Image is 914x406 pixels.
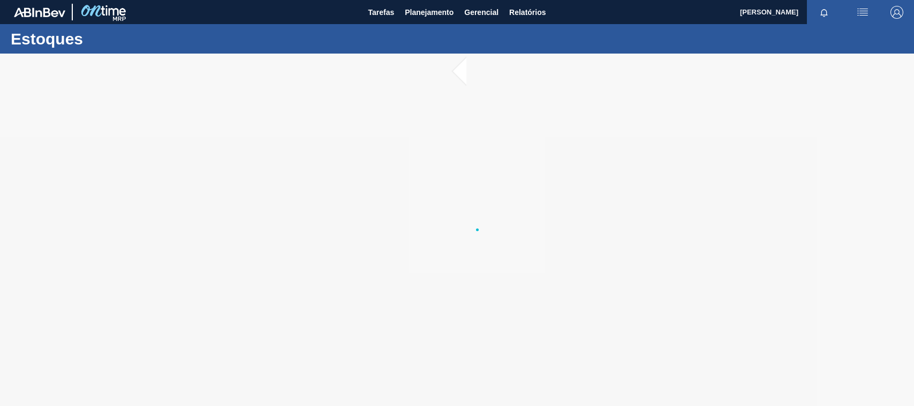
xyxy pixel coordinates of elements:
img: TNhmsLtSVTkK8tSr43FrP2fwEKptu5GPRR3wAAAABJRU5ErkJggg== [14,7,65,17]
h1: Estoques [11,33,201,45]
span: Gerencial [464,6,498,19]
span: Tarefas [368,6,394,19]
img: userActions [856,6,869,19]
span: Relatórios [509,6,546,19]
img: Logout [890,6,903,19]
button: Notificações [807,5,841,20]
span: Planejamento [405,6,454,19]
